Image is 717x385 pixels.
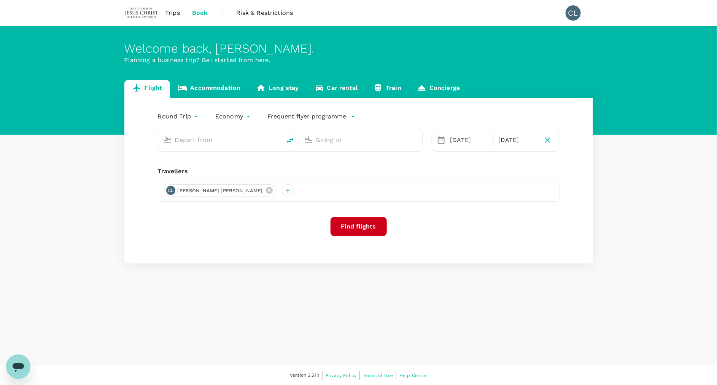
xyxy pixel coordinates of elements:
div: Round Trip [158,110,200,123]
button: delete [281,131,299,150]
p: Planning a business trip? Get started from here. [124,56,593,65]
button: Open [276,139,277,141]
div: Economy [215,110,252,123]
a: Terms of Use [363,371,393,380]
div: CL [566,5,581,21]
a: Accommodation [170,80,248,98]
a: Help Centre [399,371,427,380]
span: [PERSON_NAME] [PERSON_NAME] [173,187,267,195]
span: Help Centre [399,373,427,378]
a: Concierge [409,80,468,98]
span: Version 3.51.1 [290,372,319,379]
span: Privacy Policy [326,373,356,378]
input: Going to [316,134,406,146]
div: [DATE] [447,133,492,148]
span: Risk & Restrictions [237,8,293,18]
a: Car rental [307,80,366,98]
button: Frequent flyer programme [267,112,355,121]
div: Welcome back , [PERSON_NAME] . [124,42,593,56]
button: Find flights [331,217,387,236]
div: CL [166,186,175,195]
div: Travellers [158,167,560,176]
iframe: Button to launch messaging window [6,355,30,379]
span: Terms of Use [363,373,393,378]
div: [DATE] [495,133,540,148]
button: Open [417,139,418,141]
a: Train [366,80,409,98]
a: Long stay [248,80,307,98]
img: The Malaysian Church of Jesus Christ of Latter-day Saints [124,5,159,21]
a: Flight [124,80,170,98]
p: Frequent flyer programme [267,112,346,121]
a: Privacy Policy [326,371,356,380]
input: Depart from [175,134,265,146]
span: Book [192,8,208,18]
div: CL[PERSON_NAME] [PERSON_NAME] [164,184,276,196]
span: Trips [165,8,180,18]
